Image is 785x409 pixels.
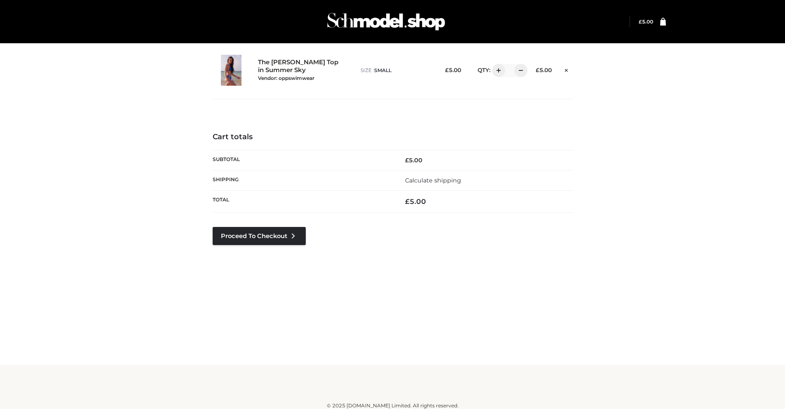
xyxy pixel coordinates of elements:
[536,67,552,73] bdi: 5.00
[445,67,461,73] bdi: 5.00
[469,64,522,77] div: QTY:
[639,19,653,25] a: £5.00
[405,157,422,164] bdi: 5.00
[639,19,642,25] span: £
[639,19,653,25] bdi: 5.00
[213,227,306,245] a: Proceed to Checkout
[258,75,314,81] small: Vendor: oppswimwear
[213,133,573,142] h4: Cart totals
[258,58,343,82] a: The [PERSON_NAME] Top in Summer SkyVendor: oppswimwear
[560,64,572,75] a: Remove this item
[324,5,448,38] img: Schmodel Admin 964
[405,197,410,206] span: £
[445,67,449,73] span: £
[405,157,409,164] span: £
[213,150,393,170] th: Subtotal
[405,177,461,184] a: Calculate shipping
[213,191,393,213] th: Total
[374,67,391,73] span: SMALL
[536,67,539,73] span: £
[405,197,426,206] bdi: 5.00
[361,67,431,74] p: size :
[213,170,393,190] th: Shipping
